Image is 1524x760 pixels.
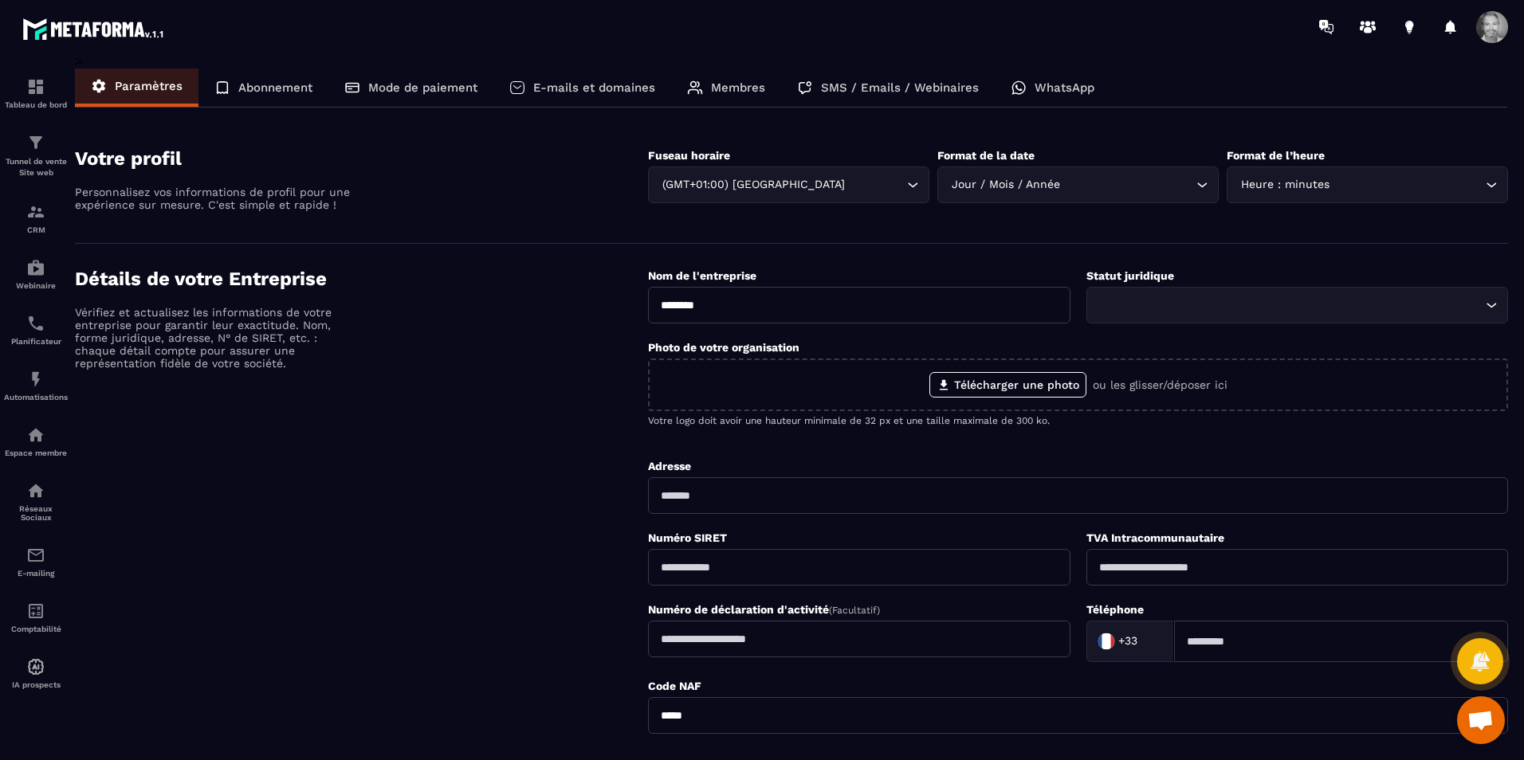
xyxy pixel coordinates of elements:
p: Membres [711,80,765,95]
img: email [26,546,45,565]
input: Search for option [1333,176,1482,194]
label: Statut juridique [1086,269,1174,282]
a: accountantaccountantComptabilité [4,590,68,645]
img: formation [26,202,45,221]
img: automations [26,425,45,445]
div: Search for option [1227,166,1508,203]
p: Abonnement [238,80,312,95]
p: Vérifiez et actualisez les informations de votre entreprise pour garantir leur exactitude. Nom, f... [75,306,354,370]
a: automationsautomationsWebinaire [4,246,68,302]
img: logo [22,14,166,43]
input: Search for option [1063,176,1192,194]
div: Search for option [1086,287,1508,323]
p: Automatisations [4,393,68,402]
label: Adresse [648,460,691,472]
label: Fuseau horaire [648,149,730,162]
p: IA prospects [4,680,68,689]
label: TVA Intracommunautaire [1086,531,1224,544]
span: Jour / Mois / Année [948,176,1063,194]
p: Tableau de bord [4,100,68,109]
p: Réseaux Sociaux [4,504,68,522]
label: Numéro SIRET [648,531,727,544]
h4: Détails de votre Entreprise [75,268,648,290]
label: Photo de votre organisation [648,341,799,354]
p: WhatsApp [1035,80,1094,95]
p: E-mails et domaines [533,80,655,95]
span: Heure : minutes [1237,176,1333,194]
div: Search for option [937,166,1219,203]
img: formation [26,77,45,96]
label: Code NAF [648,680,701,692]
p: CRM [4,225,68,234]
img: accountant [26,601,45,621]
img: social-network [26,481,45,500]
p: SMS / Emails / Webinaires [821,80,979,95]
input: Search for option [848,176,903,194]
p: Comptabilité [4,625,68,633]
p: Paramètres [115,79,183,93]
input: Search for option [1141,629,1157,653]
p: Webinaire [4,281,68,290]
label: Numéro de déclaration d'activité [648,603,880,616]
a: emailemailE-mailing [4,534,68,590]
p: Planificateur [4,337,68,346]
img: automations [26,370,45,389]
a: automationsautomationsEspace membre [4,413,68,469]
div: Search for option [1086,621,1174,662]
label: Format de la date [937,149,1035,162]
input: Search for option [1097,296,1482,314]
p: Personnalisez vos informations de profil pour une expérience sur mesure. C'est simple et rapide ! [75,186,354,211]
a: formationformationTableau de bord [4,65,68,121]
img: formation [26,133,45,152]
label: Télécharger une photo [929,372,1086,398]
img: automations [26,657,45,676]
span: (Facultatif) [829,605,880,616]
a: Ouvrir le chat [1457,696,1505,744]
a: social-networksocial-networkRéseaux Sociaux [4,469,68,534]
p: Votre logo doit avoir une hauteur minimale de 32 px et une taille maximale de 300 ko. [648,415,1508,426]
p: Espace membre [4,449,68,457]
label: Téléphone [1086,603,1144,616]
img: Country Flag [1090,625,1122,657]
p: ou les glisser/déposer ici [1093,378,1227,391]
span: (GMT+01:00) [GEOGRAPHIC_DATA] [658,176,848,194]
label: Format de l’heure [1227,149,1325,162]
p: E-mailing [4,569,68,578]
img: scheduler [26,314,45,333]
span: +33 [1118,633,1137,649]
h4: Votre profil [75,147,648,170]
a: schedulerschedulerPlanificateur [4,302,68,358]
p: Mode de paiement [368,80,477,95]
a: formationformationTunnel de vente Site web [4,121,68,190]
p: Tunnel de vente Site web [4,156,68,178]
div: Search for option [648,166,929,203]
label: Nom de l'entreprise [648,269,756,282]
img: automations [26,258,45,277]
a: automationsautomationsAutomatisations [4,358,68,413]
a: formationformationCRM [4,190,68,246]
